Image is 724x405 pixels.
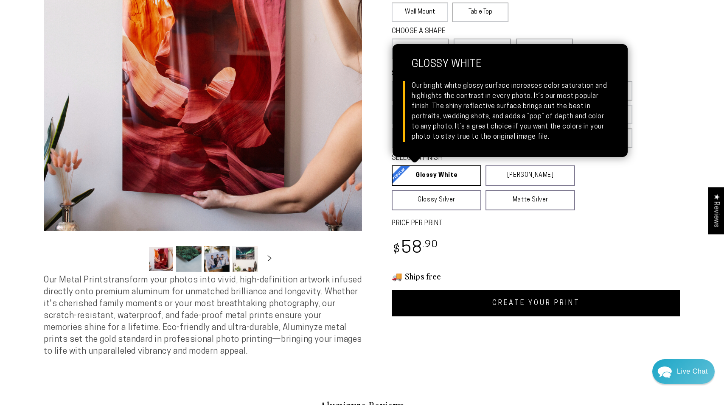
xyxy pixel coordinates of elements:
[392,190,481,210] a: Glossy Silver
[485,165,575,186] a: [PERSON_NAME]
[412,59,609,81] strong: Glossy White
[393,244,400,256] span: $
[392,3,448,22] label: Wall Mount
[392,219,680,229] label: PRICE PER PRINT
[392,27,502,36] legend: CHOOSE A SHAPE
[677,359,708,384] div: Contact Us Directly
[392,240,438,257] bdi: 58
[392,105,437,124] label: 10x20
[176,246,202,272] button: Load image 2 in gallery view
[423,240,438,250] sup: .90
[485,190,575,210] a: Matte Silver
[708,187,724,234] div: Click to open Judge.me floating reviews tab
[412,81,609,142] div: Our bright white glossy surface increases color saturation and highlights the contrast in every p...
[403,44,437,54] span: Rectangle
[392,69,561,79] legend: SELECT A SIZE
[232,246,258,272] button: Load image 4 in gallery view
[392,154,555,163] legend: SELECT A FINISH
[204,246,230,272] button: Load image 3 in gallery view
[392,165,481,186] a: Glossy White
[392,128,437,148] label: 20x40
[652,359,715,384] div: Chat widget toggle
[392,81,437,101] label: 5x7
[127,249,146,268] button: Slide left
[471,44,494,54] span: Square
[392,271,680,282] h3: 🚚 Ships free
[260,249,279,268] button: Slide right
[44,276,362,356] span: Our Metal Prints transform your photos into vivid, high-definition artwork infused directly onto ...
[392,290,680,316] a: CREATE YOUR PRINT
[452,3,509,22] label: Table Top
[148,246,174,272] button: Load image 1 in gallery view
